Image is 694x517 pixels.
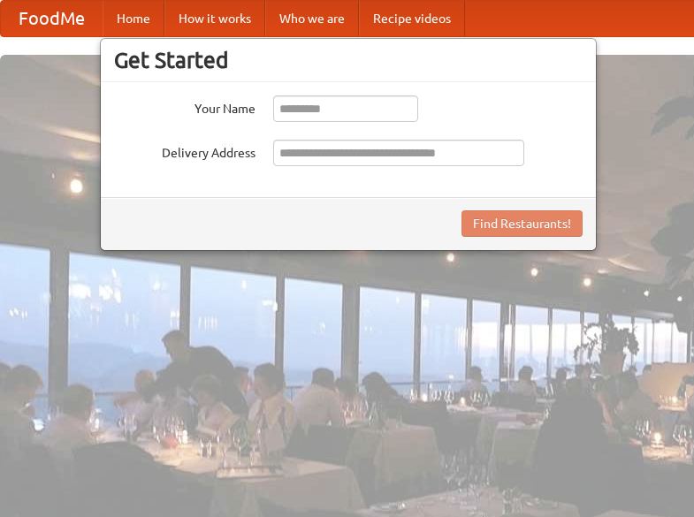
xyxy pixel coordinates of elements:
[359,1,465,36] a: Recipe videos
[461,210,583,237] button: Find Restaurants!
[1,1,103,36] a: FoodMe
[164,1,265,36] a: How it works
[265,1,359,36] a: Who we are
[114,95,255,118] label: Your Name
[103,1,164,36] a: Home
[114,140,255,162] label: Delivery Address
[114,47,583,73] h3: Get Started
